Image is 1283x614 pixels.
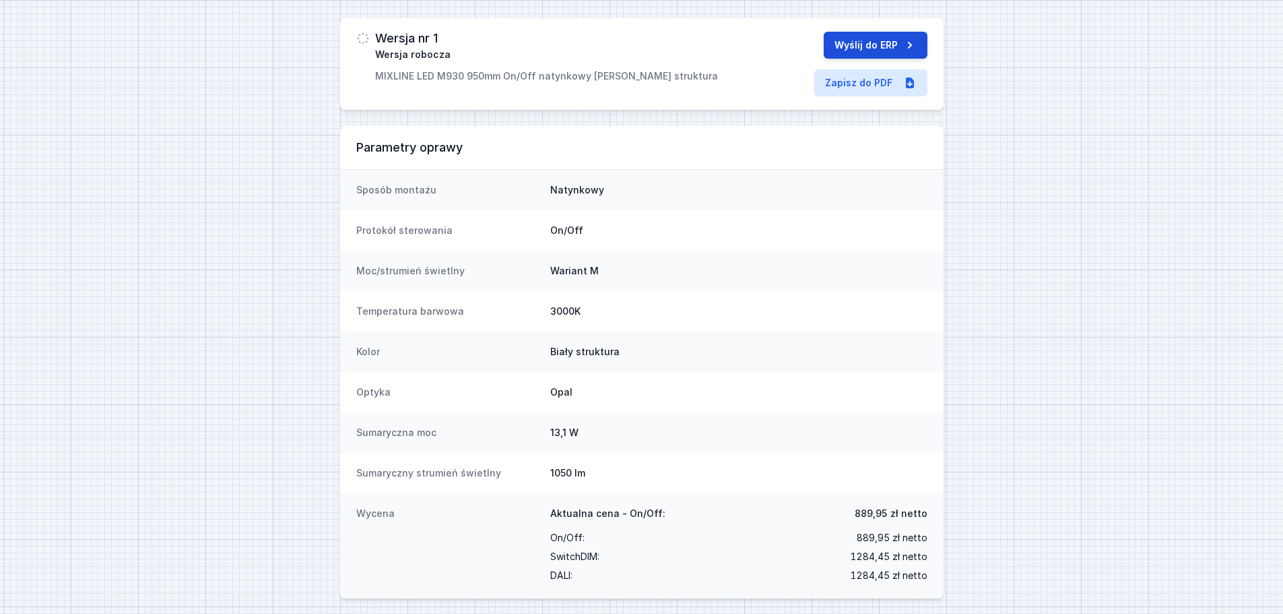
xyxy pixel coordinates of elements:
dt: Moc/strumień świetlny [356,264,539,278]
h3: Parametry oprawy [356,140,927,156]
dt: Sumaryczny strumień świetlny [356,466,539,480]
span: SwitchDIM : [550,547,599,566]
span: On/Off : [550,528,585,547]
span: 889,95 zł netto [857,528,927,547]
span: Aktualna cena - On/Off: [550,507,665,520]
dt: Optyka [356,386,539,399]
dt: Kolor [356,345,539,359]
dd: 13,1 W [550,426,927,439]
img: draft.svg [356,32,370,45]
dt: Temperatura barwowa [356,305,539,318]
dt: Protokół sterowania [356,224,539,237]
dd: Wariant M [550,264,927,278]
span: DALI : [550,566,572,585]
p: MIXLINE LED M930 950mm On/Off natynkowy [PERSON_NAME] struktura [375,69,718,83]
dt: Sumaryczna moc [356,426,539,439]
dd: Opal [550,386,927,399]
dd: 3000K [550,305,927,318]
dt: Wycena [356,507,539,585]
span: 1284,45 zł netto [850,547,927,566]
dd: Biały struktura [550,345,927,359]
dd: Natynkowy [550,183,927,197]
span: Wersja robocza [375,48,451,61]
button: Wyślij do ERP [824,32,927,59]
dt: Sposób montażu [356,183,539,197]
dd: On/Off [550,224,927,237]
span: 1284,45 zł netto [850,566,927,585]
a: Zapisz do PDF [814,69,927,96]
h3: Wersja nr 1 [375,32,438,45]
span: 889,95 zł netto [855,507,927,520]
dd: 1050 lm [550,466,927,480]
